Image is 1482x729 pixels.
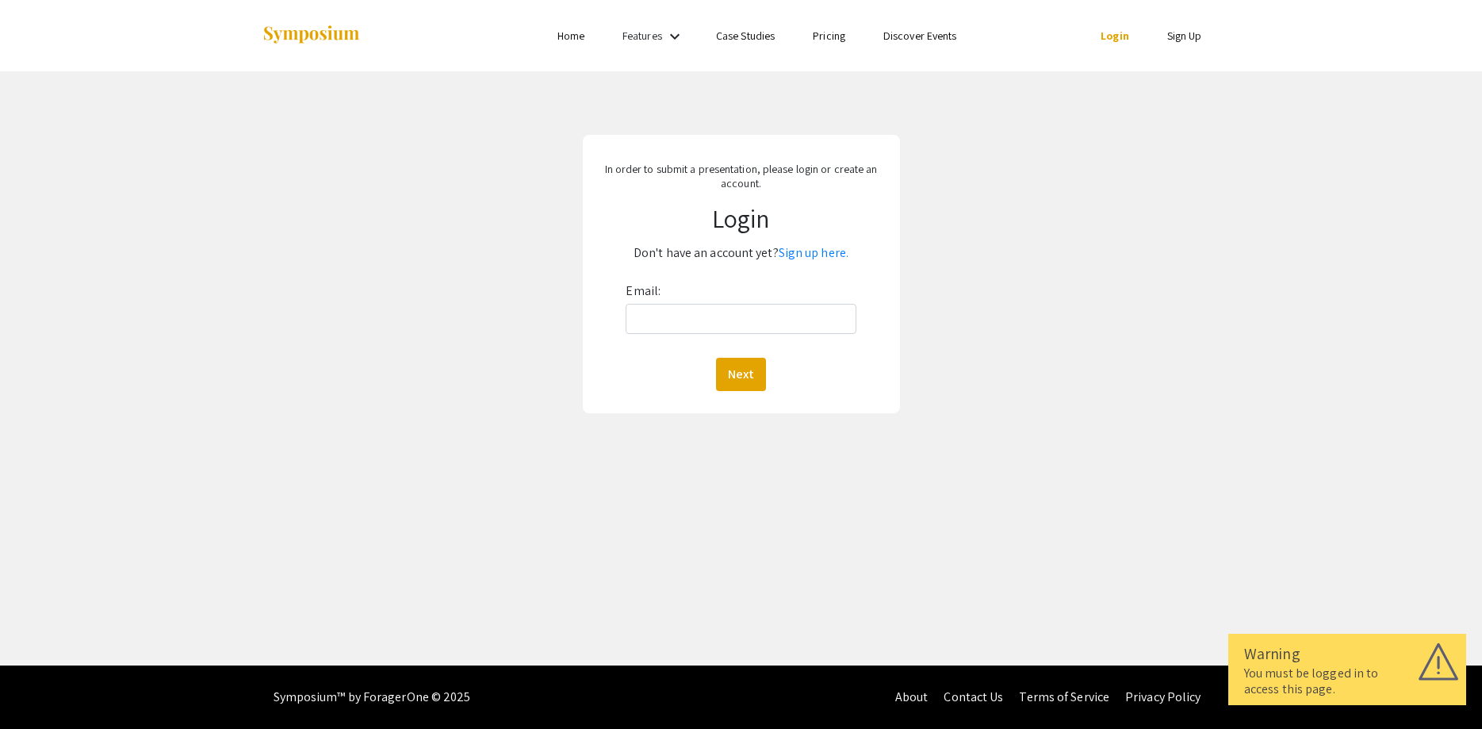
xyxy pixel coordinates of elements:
[597,203,885,233] h1: Login
[779,244,848,261] a: Sign up here.
[597,240,885,266] p: Don't have an account yet?
[665,27,684,46] mat-icon: Expand Features list
[626,278,661,304] label: Email:
[1244,642,1450,666] div: Warning
[262,25,361,46] img: Symposium by ForagerOne
[597,162,885,190] p: In order to submit a presentation, please login or create an account.
[813,29,845,43] a: Pricing
[1019,689,1109,705] a: Terms of Service
[1101,29,1129,43] a: Login
[274,666,471,729] div: Symposium™ by ForagerOne © 2025
[557,29,584,43] a: Home
[895,689,929,705] a: About
[1125,689,1201,705] a: Privacy Policy
[716,29,775,43] a: Case Studies
[1244,666,1450,697] div: You must be logged in to access this page.
[716,358,766,391] button: Next
[1167,29,1202,43] a: Sign Up
[944,689,1003,705] a: Contact Us
[883,29,957,43] a: Discover Events
[622,29,662,43] a: Features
